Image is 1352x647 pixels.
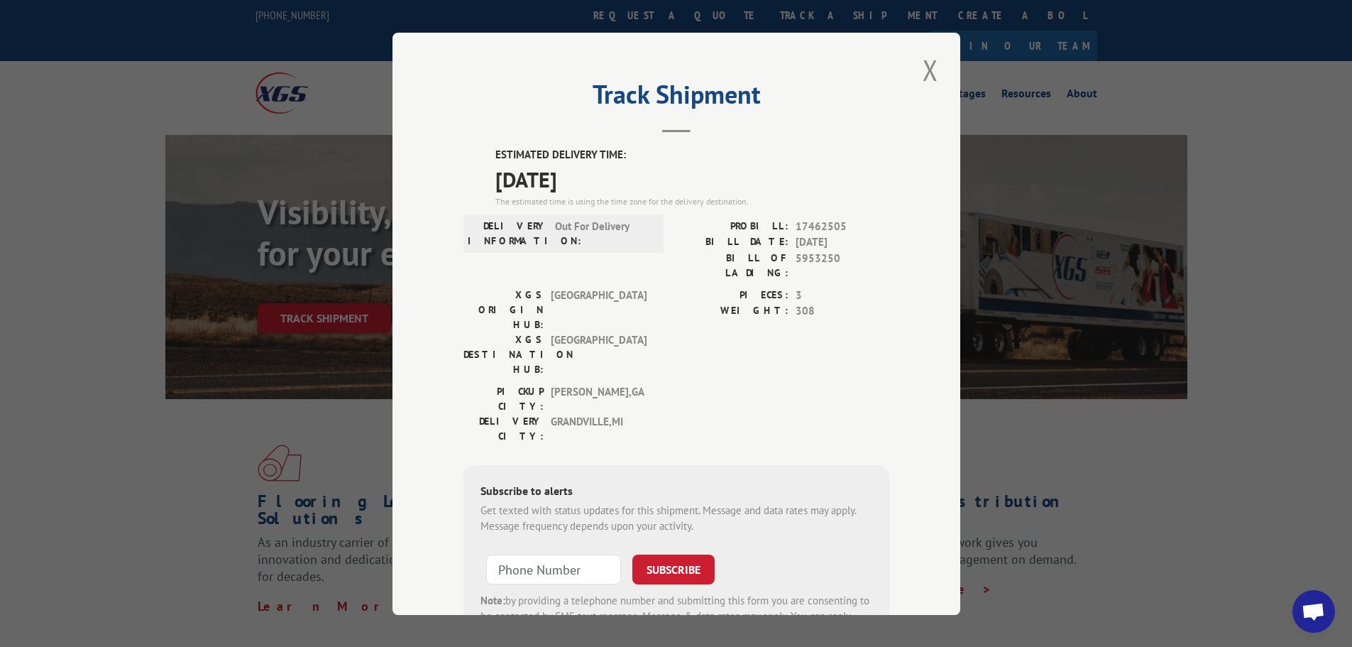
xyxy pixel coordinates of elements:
[551,332,647,376] span: [GEOGRAPHIC_DATA]
[796,250,889,280] span: 5953250
[463,287,544,332] label: XGS ORIGIN HUB:
[676,218,788,234] label: PROBILL:
[632,554,715,584] button: SUBSCRIBE
[463,85,889,112] h2: Track Shipment
[555,218,651,248] span: Out For Delivery
[676,234,788,251] label: BILL DATE:
[1292,590,1335,633] a: Open chat
[551,287,647,332] span: [GEOGRAPHIC_DATA]
[796,218,889,234] span: 17462505
[918,50,942,89] button: Close modal
[463,332,544,376] label: XGS DESTINATION HUB:
[463,384,544,413] label: PICKUP CITY:
[676,287,788,303] label: PIECES:
[480,502,872,534] div: Get texted with status updates for this shipment. Message and data rates may apply. Message frequ...
[463,413,544,443] label: DELIVERY CITY:
[495,163,889,195] span: [DATE]
[468,218,548,248] label: DELIVERY INFORMATION:
[486,554,621,584] input: Phone Number
[796,287,889,303] span: 3
[480,593,505,607] strong: Note:
[796,234,889,251] span: [DATE]
[551,413,647,443] span: GRANDVILLE , MI
[551,384,647,413] span: [PERSON_NAME] , GA
[796,303,889,320] span: 308
[676,250,788,280] label: BILL OF LADING:
[480,482,872,502] div: Subscribe to alerts
[495,147,889,163] label: ESTIMATED DELIVERY TIME:
[480,592,872,641] div: by providing a telephone number and submitting this form you are consenting to be contacted by SM...
[495,195,889,207] div: The estimated time is using the time zone for the delivery destination.
[676,303,788,320] label: WEIGHT:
